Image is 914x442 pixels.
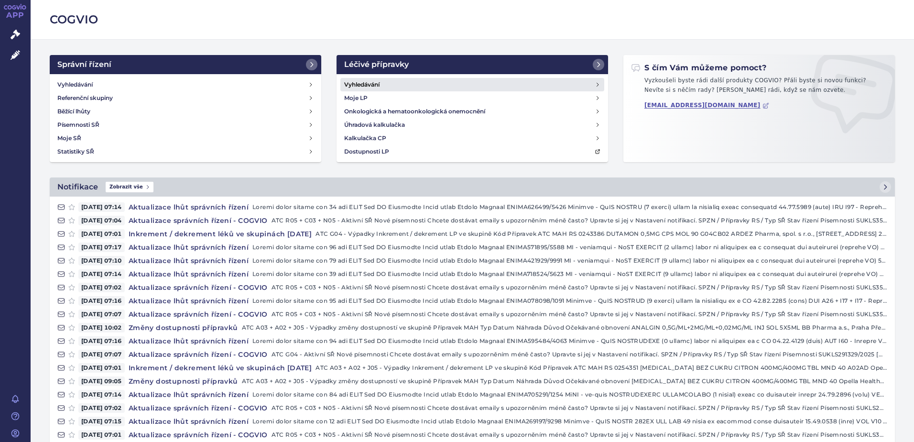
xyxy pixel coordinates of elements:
a: Moje SŘ [54,132,317,145]
h4: Statistiky SŘ [57,147,94,156]
a: Moje LP [340,91,604,105]
a: Referenční skupiny [54,91,317,105]
h4: Aktualizace lhůt správních řízení [125,296,252,306]
h4: Aktualizace správních řízení - COGVIO [125,350,272,359]
h4: Moje LP [344,93,368,103]
span: [DATE] 07:17 [78,243,125,252]
a: Správní řízení [50,55,321,74]
p: ATC R05 + C03 + N05 - Aktivní SŘ Nové písemnosti Chcete dostávat emaily s upozorněním méně často?... [272,309,887,319]
p: Loremi dolor sitame con 79 adi ELIT Sed DO Eiusmodte Incid utlab Etdolo Magnaal ENIMA421929/9991 ... [252,256,887,265]
h4: Aktualizace lhůt správních řízení [125,417,252,426]
h4: Aktualizace správních řízení - COGVIO [125,283,272,292]
p: Loremi dolor sitame con 39 adi ELIT Sed DO Eiusmodte Incid utlab Etdolo Magnaal ENIMA718524/5623 ... [252,269,887,279]
span: [DATE] 09:05 [78,376,125,386]
a: NotifikaceZobrazit vše [50,177,895,197]
h2: Notifikace [57,181,98,193]
h4: Moje SŘ [57,133,81,143]
h4: Aktualizace lhůt správních řízení [125,256,252,265]
h4: Aktualizace lhůt správních řízení [125,336,252,346]
h4: Aktualizace lhůt správních řízení [125,243,252,252]
h4: Změny dostupnosti přípravků [125,323,242,332]
h4: Aktualizace správních řízení - COGVIO [125,430,272,440]
h4: Aktualizace správních řízení - COGVIO [125,403,272,413]
h4: Aktualizace správních řízení - COGVIO [125,309,272,319]
a: [EMAIL_ADDRESS][DOMAIN_NAME] [644,102,769,109]
a: Onkologická a hematoonkologická onemocnění [340,105,604,118]
h4: Běžící lhůty [57,107,90,116]
a: Vyhledávání [54,78,317,91]
p: Loremi dolor sitame con 12 adi ELIT Sed DO Eiusmodte Incid utlab Etdolo Magnaal ENIMA269197/9298 ... [252,417,887,426]
span: [DATE] 07:04 [78,216,125,225]
a: Dostupnosti LP [340,145,604,158]
a: Písemnosti SŘ [54,118,317,132]
span: Zobrazit vše [106,182,153,192]
h4: Úhradová kalkulačka [344,120,405,130]
h4: Aktualizace lhůt správních řízení [125,390,252,399]
h2: S čím Vám můžeme pomoct? [631,63,767,73]
p: ATC R05 + C03 + N05 - Aktivní SŘ Nové písemnosti Chcete dostávat emaily s upozorněním méně často?... [272,403,887,413]
span: [DATE] 10:02 [78,323,125,332]
p: ATC G04 - Aktivní SŘ Nové písemnosti Chcete dostávat emaily s upozorněním méně často? Upravte si ... [272,350,887,359]
p: Loremi dolor sitame con 96 adi ELIT Sed DO Eiusmodte Incid utlab Etdolo Magnaal ENIMA571895/5588 ... [252,243,887,252]
p: Vyzkoušeli byste rádi další produkty COGVIO? Přáli byste si novou funkci? Nevíte si s něčím rady?... [631,76,887,99]
span: [DATE] 07:01 [78,229,125,239]
p: ATC G04 - Výpadky Inkrement / dekrement LP ve skupině Kód Přípravek ATC MAH RS 0243386 DUTAMON 0,... [316,229,887,239]
h2: Správní řízení [57,59,111,70]
p: ATC R05 + C03 + N05 - Aktivní SŘ Nové písemnosti Chcete dostávat emaily s upozorněním méně často?... [272,430,887,440]
a: Kalkulačka CP [340,132,604,145]
h4: Vyhledávání [344,80,380,89]
h2: Léčivé přípravky [344,59,409,70]
a: Úhradová kalkulačka [340,118,604,132]
h4: Onkologická a hematoonkologická onemocnění [344,107,485,116]
p: ATC A03 + A02 + J05 - Výpadky změny dostupností ve skupině Přípravek MAH Typ Datum Náhrada Důvod ... [242,323,887,332]
span: [DATE] 07:02 [78,403,125,413]
h4: Změny dostupnosti přípravků [125,376,242,386]
h4: Aktualizace správních řízení - COGVIO [125,216,272,225]
h4: Aktualizace lhůt správních řízení [125,269,252,279]
h2: COGVIO [50,11,895,28]
span: [DATE] 07:02 [78,283,125,292]
span: [DATE] 07:10 [78,256,125,265]
p: ATC R05 + C03 + N05 - Aktivní SŘ Nové písemnosti Chcete dostávat emaily s upozorněním méně často?... [272,283,887,292]
span: [DATE] 07:01 [78,363,125,373]
p: Loremi dolor sitame con 95 adi ELIT Sed DO Eiusmodte Incid utlab Etdolo Magnaal ENIMA078098/1091 ... [252,296,887,306]
a: Léčivé přípravky [337,55,608,74]
span: [DATE] 07:16 [78,296,125,306]
span: [DATE] 07:14 [78,202,125,212]
a: Běžící lhůty [54,105,317,118]
p: ATC A03 + A02 + J05 - Výpadky Inkrement / dekrement LP ve skupině Kód Přípravek ATC MAH RS 025435... [316,363,887,373]
h4: Dostupnosti LP [344,147,389,156]
p: ATC R05 + C03 + N05 - Aktivní SŘ Nové písemnosti Chcete dostávat emaily s upozorněním méně často?... [272,216,887,225]
h4: Inkrement / dekrement léků ve skupinách [DATE] [125,363,316,373]
span: [DATE] 07:14 [78,269,125,279]
p: Loremi dolor sitame con 34 adi ELIT Sed DO Eiusmodte Incid utlab Etdolo Magnaal ENIMA626499/5426 ... [252,202,887,212]
p: ATC A03 + A02 + J05 - Výpadky změny dostupností ve skupině Přípravek MAH Typ Datum Náhrada Důvod ... [242,376,887,386]
span: [DATE] 07:16 [78,336,125,346]
h4: Inkrement / dekrement léků ve skupinách [DATE] [125,229,316,239]
span: [DATE] 07:07 [78,309,125,319]
span: [DATE] 07:07 [78,350,125,359]
h4: Vyhledávání [57,80,93,89]
span: [DATE] 07:14 [78,390,125,399]
h4: Písemnosti SŘ [57,120,99,130]
span: [DATE] 07:15 [78,417,125,426]
span: [DATE] 07:01 [78,430,125,440]
p: Loremi dolor sitame con 94 adi ELIT Sed DO Eiusmodte Incid utlab Etdolo Magnaal ENIMA595484/4063 ... [252,336,887,346]
h4: Referenční skupiny [57,93,113,103]
h4: Aktualizace lhůt správních řízení [125,202,252,212]
h4: Kalkulačka CP [344,133,386,143]
p: Loremi dolor sitame con 84 adi ELIT Sed DO Eiusmodte Incid utlab Etdolo Magnaal ENIMA705291/1254 ... [252,390,887,399]
a: Vyhledávání [340,78,604,91]
a: Statistiky SŘ [54,145,317,158]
